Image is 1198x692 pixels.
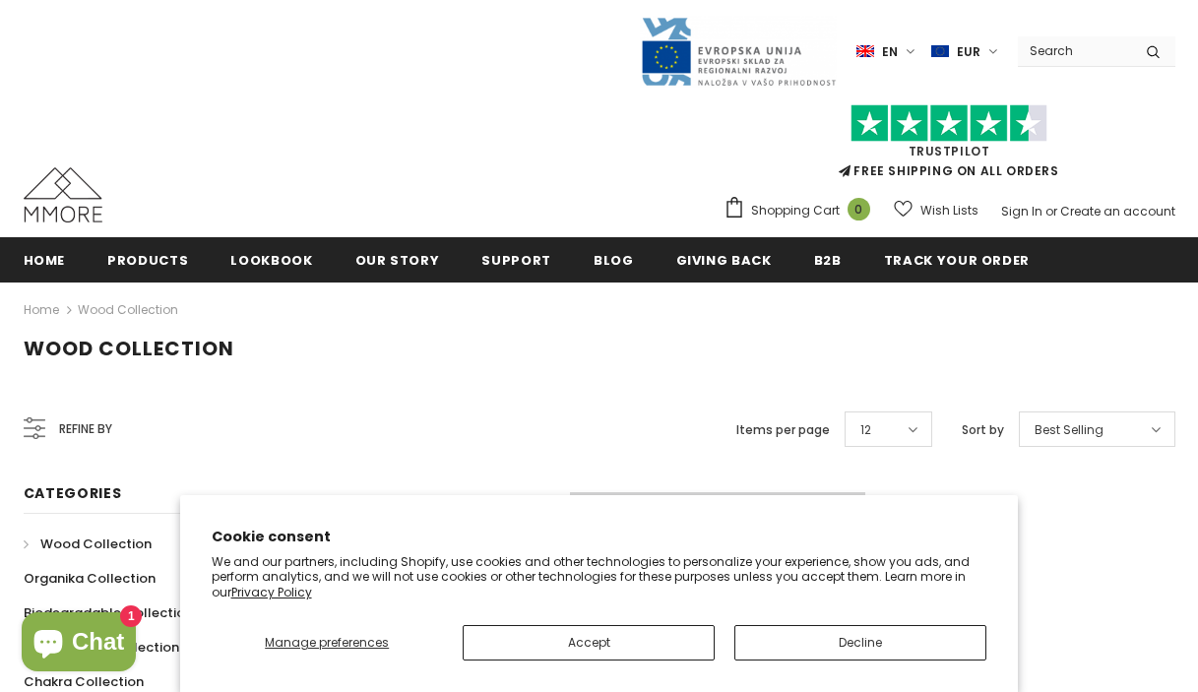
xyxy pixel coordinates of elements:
a: Sign In [1001,203,1042,220]
p: We and our partners, including Shopify, use cookies and other technologies to personalize your ex... [212,554,987,600]
span: FREE SHIPPING ON ALL ORDERS [724,113,1175,179]
span: Biodegradable Collection [24,603,193,622]
a: Wood Collection [78,301,178,318]
a: Organika Collection [24,561,156,596]
a: Privacy Policy [231,584,312,600]
a: Create an account [1060,203,1175,220]
span: B2B [814,251,842,270]
a: B2B [814,237,842,282]
button: Accept [463,625,715,661]
a: Track your order [884,237,1030,282]
a: Wood Collection [24,527,152,561]
span: en [882,42,898,62]
a: Trustpilot [909,143,990,159]
span: Products [107,251,188,270]
span: Refine by [59,418,112,440]
span: Wood Collection [40,535,152,553]
a: Javni Razpis [640,42,837,59]
label: Items per page [736,420,830,440]
a: Home [24,237,66,282]
span: EUR [957,42,980,62]
span: Shopping Cart [751,201,840,220]
span: Chakra Collection [24,672,144,691]
inbox-online-store-chat: Shopify online store chat [16,612,142,676]
a: Blog [594,237,634,282]
span: or [1045,203,1057,220]
a: Biodegradable Collection [24,596,193,630]
span: Categories [24,483,122,503]
img: i-lang-1.png [856,43,874,60]
img: Trust Pilot Stars [851,104,1047,143]
span: Our Story [355,251,440,270]
a: Lookbook [230,237,312,282]
span: Blog [594,251,634,270]
label: Sort by [962,420,1004,440]
span: Best Selling [1035,420,1103,440]
input: Search Site [1018,36,1131,65]
a: Shopping Cart 0 [724,196,880,225]
span: Track your order [884,251,1030,270]
a: Giving back [676,237,772,282]
h2: Cookie consent [212,527,987,547]
span: 12 [860,420,871,440]
span: Home [24,251,66,270]
a: support [481,237,551,282]
span: 0 [848,198,870,220]
span: Organika Collection [24,569,156,588]
img: Javni Razpis [640,16,837,88]
a: Our Story [355,237,440,282]
span: Giving back [676,251,772,270]
a: Wish Lists [894,193,978,227]
a: Products [107,237,188,282]
span: Wish Lists [920,201,978,220]
span: Manage preferences [265,634,389,651]
button: Decline [734,625,986,661]
span: support [481,251,551,270]
img: MMORE Cases [24,167,102,222]
a: Home [24,298,59,322]
span: Wood Collection [24,335,234,362]
span: Lookbook [230,251,312,270]
button: Manage preferences [212,625,443,661]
